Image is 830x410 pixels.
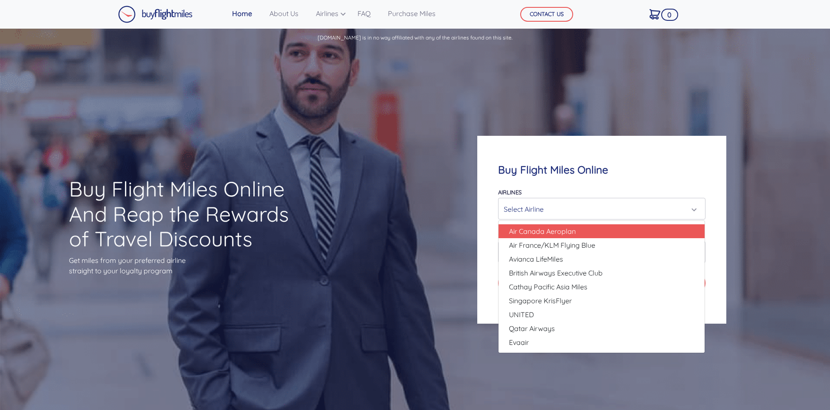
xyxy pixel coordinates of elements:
img: Cart [650,9,660,20]
a: Buy Flight Miles Logo [118,3,193,25]
div: Select Airline [504,201,694,217]
span: Cathay Pacific Asia Miles [509,282,587,292]
button: Select Airline [498,198,705,220]
span: British Airways Executive Club [509,268,603,278]
h4: Buy Flight Miles Online [498,164,705,176]
span: Air Canada Aeroplan [509,226,576,236]
a: Airlines [312,5,344,22]
span: Singapore KrisFlyer [509,295,572,306]
button: CONTACT US [520,7,573,22]
span: Air France/KLM Flying Blue [509,240,595,250]
img: Buy Flight Miles Logo [118,6,193,23]
a: About Us [266,5,302,22]
h1: Buy Flight Miles Online And Reap the Rewards of Travel Discounts [69,177,304,252]
a: 0 [646,5,664,23]
a: Purchase Miles [384,5,439,22]
span: 0 [661,9,678,21]
span: UNITED [509,309,534,320]
span: Qatar Airways [509,323,555,334]
span: Avianca LifeMiles [509,254,563,264]
p: Get miles from your preferred airline straight to your loyalty program [69,255,304,276]
span: Evaair [509,337,529,348]
label: Airlines [498,189,522,196]
a: Home [229,5,256,22]
a: FAQ [354,5,374,22]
